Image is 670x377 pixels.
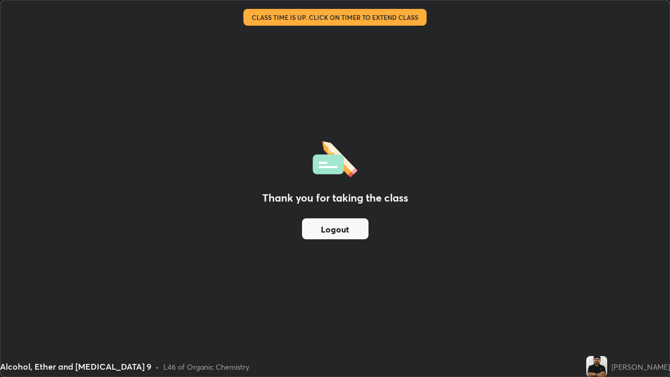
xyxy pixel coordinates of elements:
[163,361,249,372] div: L46 of Organic Chemistry
[611,361,670,372] div: [PERSON_NAME]
[302,218,368,239] button: Logout
[155,361,159,372] div: •
[586,356,607,377] img: d32c70f87a0b4f19b114348ebca7561d.jpg
[312,138,358,178] img: offlineFeedback.1438e8b3.svg
[262,190,408,206] h2: Thank you for taking the class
